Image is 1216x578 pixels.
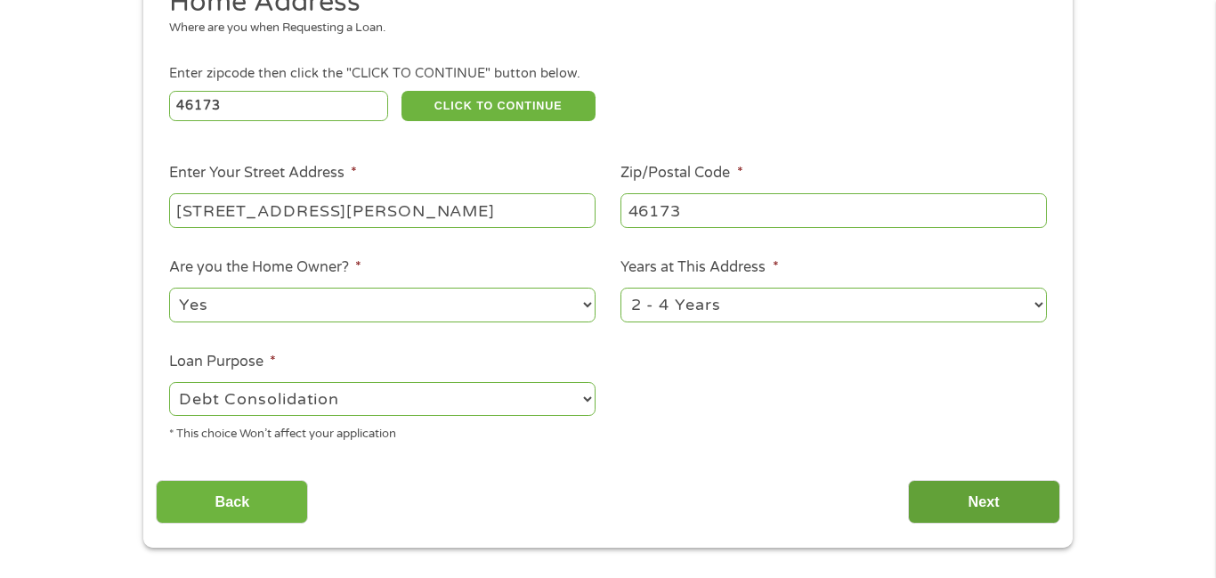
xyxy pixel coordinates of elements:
[169,91,389,121] input: Enter Zipcode (e.g 01510)
[620,258,778,277] label: Years at This Address
[169,20,1034,37] div: Where are you when Requesting a Loan.
[620,164,742,183] label: Zip/Postal Code
[169,353,276,371] label: Loan Purpose
[908,480,1060,524] input: Next
[169,419,596,444] div: * This choice Won’t affect your application
[169,164,357,183] label: Enter Your Street Address
[169,258,361,277] label: Are you the Home Owner?
[156,480,308,524] input: Back
[169,64,1047,84] div: Enter zipcode then click the "CLICK TO CONTINUE" button below.
[169,193,596,227] input: 1 Main Street
[401,91,596,121] button: CLICK TO CONTINUE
